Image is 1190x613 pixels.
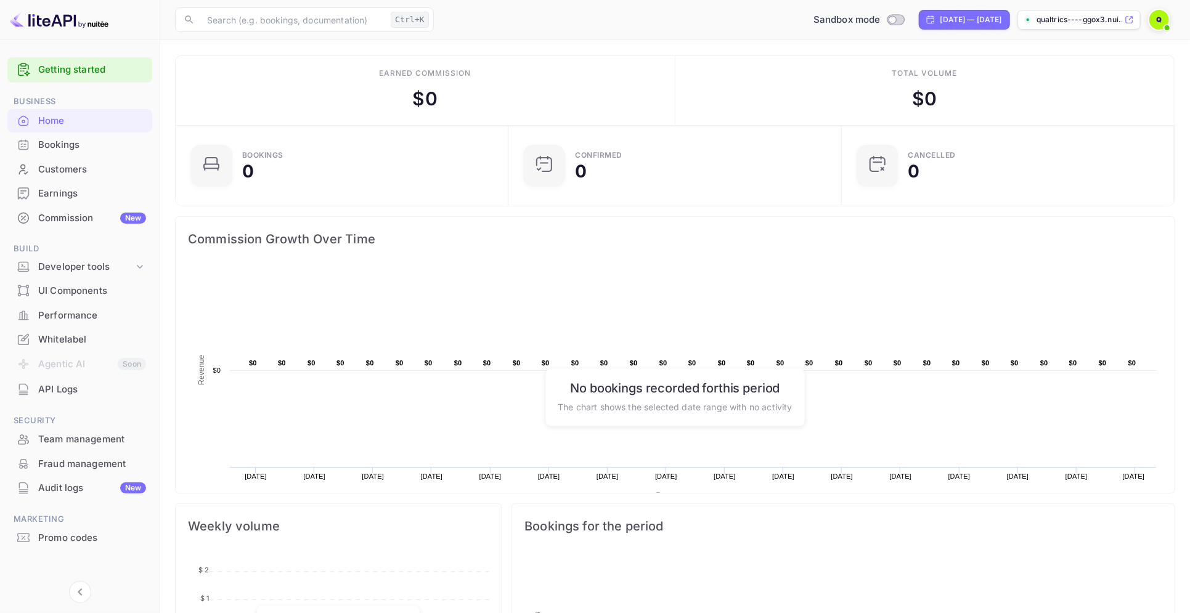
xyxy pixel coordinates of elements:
[575,163,587,180] div: 0
[1149,10,1169,30] img: QUALTRICS
[718,359,726,367] text: $0
[772,473,794,480] text: [DATE]
[908,152,956,159] div: CANCELLED
[600,359,608,367] text: $0
[425,359,433,367] text: $0
[940,14,1002,25] div: [DATE] — [DATE]
[7,328,152,352] div: Whitelabel
[38,333,146,347] div: Whitelabel
[7,109,152,132] a: Home
[558,381,792,396] h6: No bookings recorded for this period
[200,7,386,32] input: Search (e.g. bookings, documentation)
[38,114,146,128] div: Home
[413,85,438,113] div: $ 0
[776,359,785,367] text: $0
[558,400,792,413] p: The chart shows the selected date range with no activity
[7,428,152,452] div: Team management
[7,304,152,327] a: Performance
[809,13,909,27] div: Switch to Production mode
[890,473,912,480] text: [DATE]
[7,378,152,402] div: API Logs
[362,473,384,480] text: [DATE]
[249,359,257,367] text: $0
[391,12,429,28] div: Ctrl+K
[188,516,489,536] span: Weekly volume
[7,133,152,156] a: Bookings
[242,163,254,180] div: 0
[7,57,152,83] div: Getting started
[38,383,146,397] div: API Logs
[7,206,152,229] a: CommissionNew
[7,378,152,400] a: API Logs
[575,152,622,159] div: Confirmed
[831,473,854,480] text: [DATE]
[7,279,152,303] div: UI Components
[120,482,146,493] div: New
[38,432,146,447] div: Team management
[7,414,152,428] span: Security
[483,359,491,367] text: $0
[1128,359,1136,367] text: $0
[948,473,971,480] text: [DATE]
[865,359,873,367] text: $0
[308,359,316,367] text: $0
[524,516,1162,536] span: Bookings for the period
[38,260,134,274] div: Developer tools
[38,309,146,323] div: Performance
[597,473,619,480] text: [DATE]
[7,133,152,157] div: Bookings
[242,152,283,159] div: Bookings
[454,359,462,367] text: $0
[38,284,146,298] div: UI Components
[688,359,696,367] text: $0
[835,359,843,367] text: $0
[542,359,550,367] text: $0
[38,163,146,177] div: Customers
[200,594,209,603] tspan: $ 1
[952,359,960,367] text: $0
[912,85,937,113] div: $ 0
[1037,14,1122,25] p: qualtrics----ggox3.nui...
[38,187,146,201] div: Earnings
[7,109,152,133] div: Home
[38,457,146,471] div: Fraud management
[659,359,667,367] text: $0
[894,359,902,367] text: $0
[805,359,813,367] text: $0
[1011,359,1019,367] text: $0
[213,367,221,374] text: $0
[7,304,152,328] div: Performance
[7,513,152,526] span: Marketing
[655,473,677,480] text: [DATE]
[1123,473,1145,480] text: [DATE]
[38,63,146,77] a: Getting started
[923,359,931,367] text: $0
[7,158,152,181] a: Customers
[1069,359,1077,367] text: $0
[278,359,286,367] text: $0
[7,328,152,351] a: Whitelabel
[198,566,209,575] tspan: $ 2
[479,473,502,480] text: [DATE]
[571,359,579,367] text: $0
[1040,359,1048,367] text: $0
[7,242,152,256] span: Build
[69,581,91,603] button: Collapse navigation
[1066,473,1088,480] text: [DATE]
[7,452,152,475] a: Fraud management
[245,473,267,480] text: [DATE]
[666,492,698,501] text: Revenue
[982,359,990,367] text: $0
[813,13,881,27] span: Sandbox mode
[7,206,152,230] div: CommissionNew
[7,476,152,499] a: Audit logsNew
[630,359,638,367] text: $0
[747,359,755,367] text: $0
[7,279,152,302] a: UI Components
[198,355,206,385] text: Revenue
[513,359,521,367] text: $0
[421,473,443,480] text: [DATE]
[7,428,152,450] a: Team management
[396,359,404,367] text: $0
[7,452,152,476] div: Fraud management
